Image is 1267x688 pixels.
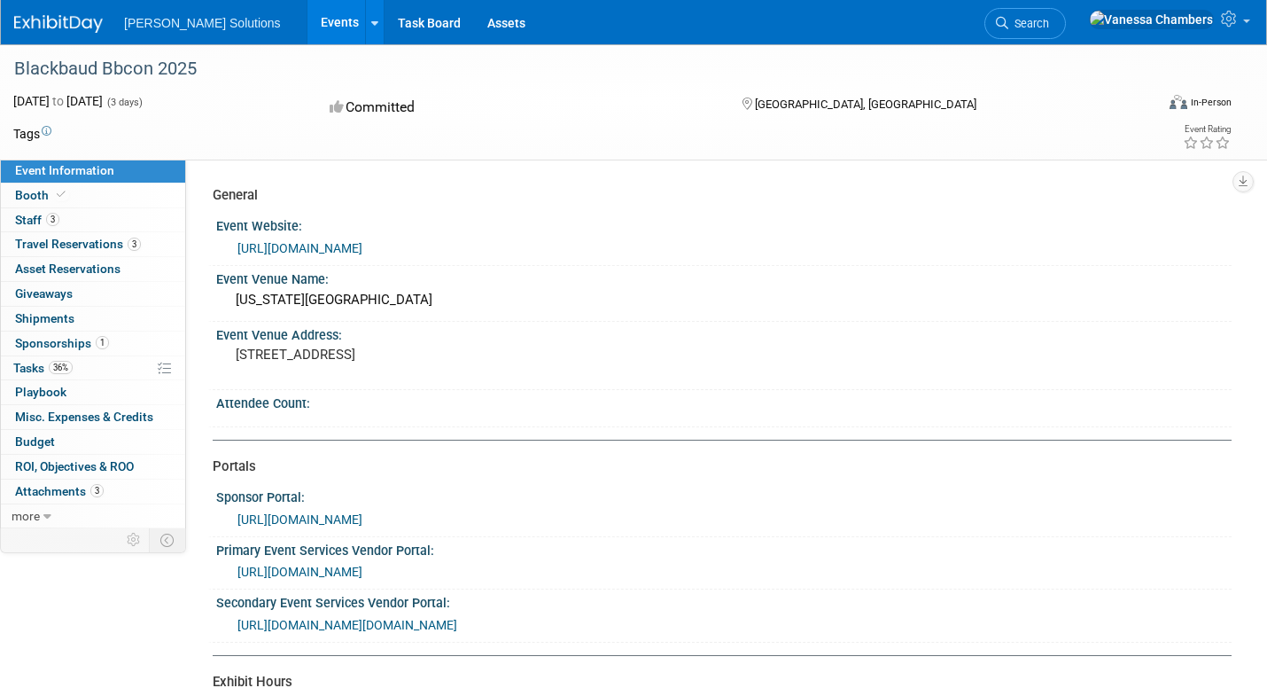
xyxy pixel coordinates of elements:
[119,528,150,551] td: Personalize Event Tab Strip
[15,484,104,498] span: Attachments
[237,618,457,632] a: [URL][DOMAIN_NAME][DOMAIN_NAME]
[15,163,114,177] span: Event Information
[216,390,1232,412] div: Attendee Count:
[1,480,185,504] a: Attachments3
[15,459,134,473] span: ROI, Objectives & ROO
[1,504,185,528] a: more
[57,190,66,199] i: Booth reservation complete
[50,94,66,108] span: to
[1,159,185,183] a: Event Information
[1183,125,1231,134] div: Event Rating
[1190,96,1232,109] div: In-Person
[12,509,40,523] span: more
[1089,10,1214,29] img: Vanessa Chambers
[1008,17,1049,30] span: Search
[216,266,1232,288] div: Event Venue Name:
[216,484,1232,506] div: Sponsor Portal:
[216,537,1232,559] div: Primary Event Services Vendor Portal:
[15,434,55,449] span: Budget
[1,430,185,454] a: Budget
[15,213,59,227] span: Staff
[15,286,73,301] span: Giveaways
[13,125,51,143] td: Tags
[1,282,185,306] a: Giveaways
[237,565,362,579] a: [URL][DOMAIN_NAME]
[1,405,185,429] a: Misc. Expenses & Credits
[1,380,185,404] a: Playbook
[1,356,185,380] a: Tasks36%
[150,528,186,551] td: Toggle Event Tabs
[984,8,1066,39] a: Search
[15,237,141,251] span: Travel Reservations
[213,457,1218,476] div: Portals
[236,347,620,363] pre: [STREET_ADDRESS]
[1,208,185,232] a: Staff3
[15,410,153,424] span: Misc. Expenses & Credits
[15,262,120,276] span: Asset Reservations
[13,94,103,108] span: [DATE] [DATE]
[1,184,185,207] a: Booth
[216,213,1232,235] div: Event Website:
[237,241,362,255] a: [URL][DOMAIN_NAME]
[105,97,143,108] span: (3 days)
[237,512,362,527] a: [URL][DOMAIN_NAME]
[15,188,69,202] span: Booth
[1,307,185,331] a: Shipments
[1,332,185,356] a: Sponsorships1
[49,361,73,374] span: 36%
[96,336,109,349] span: 1
[755,98,976,111] span: [GEOGRAPHIC_DATA], [GEOGRAPHIC_DATA]
[1,232,185,256] a: Travel Reservations3
[324,92,712,123] div: Committed
[1051,92,1232,119] div: Event Format
[15,311,74,325] span: Shipments
[1,257,185,281] a: Asset Reservations
[15,385,66,399] span: Playbook
[213,186,1218,205] div: General
[15,336,109,350] span: Sponsorships
[124,16,281,30] span: [PERSON_NAME] Solutions
[13,361,73,375] span: Tasks
[46,213,59,226] span: 3
[128,238,141,251] span: 3
[1170,95,1187,109] img: Format-Inperson.png
[8,53,1128,85] div: Blackbaud Bbcon 2025
[90,484,104,497] span: 3
[14,15,103,33] img: ExhibitDay
[1,455,185,479] a: ROI, Objectives & ROO
[216,322,1232,344] div: Event Venue Address:
[229,286,1218,314] div: [US_STATE][GEOGRAPHIC_DATA]
[216,590,1232,612] div: Secondary Event Services Vendor Portal:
